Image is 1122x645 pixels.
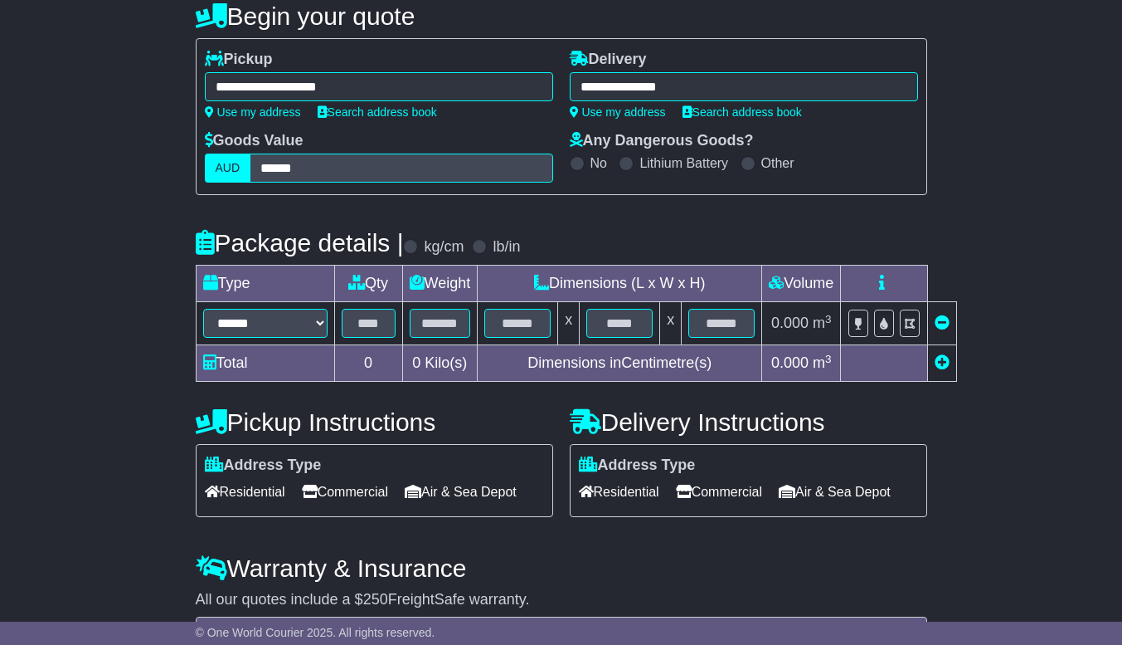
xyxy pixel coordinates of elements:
[302,479,388,505] span: Commercial
[771,354,809,371] span: 0.000
[590,155,607,171] label: No
[639,155,728,171] label: Lithium Battery
[825,353,832,365] sup: 3
[412,354,420,371] span: 0
[196,591,927,609] div: All our quotes include a $ FreightSafe warranty.
[334,345,402,382] td: 0
[196,626,435,639] span: © One World Courier 2025. All rights reserved.
[570,51,647,69] label: Delivery
[570,408,927,436] h4: Delivery Instructions
[205,154,251,183] label: AUD
[196,345,334,382] td: Total
[676,479,762,505] span: Commercial
[402,266,478,302] td: Weight
[682,105,802,119] a: Search address book
[478,345,762,382] td: Dimensions in Centimetre(s)
[205,457,322,475] label: Address Type
[579,457,696,475] label: Address Type
[196,266,334,302] td: Type
[205,479,285,505] span: Residential
[935,354,950,371] a: Add new item
[205,105,301,119] a: Use my address
[779,479,891,505] span: Air & Sea Depot
[334,266,402,302] td: Qty
[402,345,478,382] td: Kilo(s)
[424,238,464,257] label: kg/cm
[493,238,520,257] label: lb/in
[771,315,809,331] span: 0.000
[205,132,304,150] label: Goods Value
[935,315,950,331] a: Remove this item
[205,51,273,69] label: Pickup
[579,479,659,505] span: Residential
[196,555,927,582] h4: Warranty & Insurance
[196,408,553,436] h4: Pickup Instructions
[478,266,762,302] td: Dimensions (L x W x H)
[761,155,794,171] label: Other
[762,266,841,302] td: Volume
[570,132,754,150] label: Any Dangerous Goods?
[196,2,927,30] h4: Begin your quote
[318,105,437,119] a: Search address book
[196,229,404,257] h4: Package details |
[660,302,682,345] td: x
[813,315,832,331] span: m
[813,354,832,371] span: m
[825,313,832,325] sup: 3
[363,591,388,608] span: 250
[558,302,580,345] td: x
[405,479,517,505] span: Air & Sea Depot
[570,105,666,119] a: Use my address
